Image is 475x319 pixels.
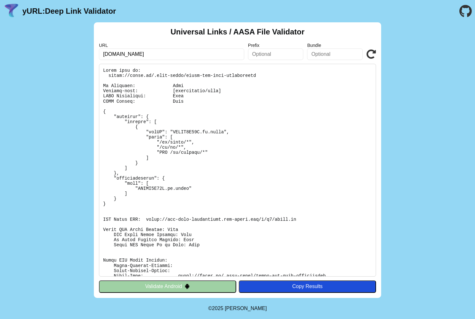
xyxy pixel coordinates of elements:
span: 2025 [212,306,223,311]
label: Bundle [307,43,363,48]
input: Optional [248,48,304,60]
pre: Lorem ipsu do: sitam://conse.ad/.elit-seddo/eiusm-tem-inci-utlaboreetd Ma Aliquaen: Admi Veniamq-... [99,64,376,277]
label: Prefix [248,43,304,48]
input: Required [99,48,244,60]
button: Copy Results [239,280,376,293]
h2: Universal Links / AASA File Validator [170,27,305,36]
img: yURL Logo [3,3,20,19]
footer: © [208,298,267,319]
input: Optional [307,48,363,60]
a: Michael Ibragimchayev's Personal Site [225,306,267,311]
a: yURL:Deep Link Validator [22,7,116,16]
div: Copy Results [242,284,373,289]
img: droidIcon.svg [185,284,190,289]
label: URL [99,43,244,48]
button: Validate Android [99,280,236,293]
